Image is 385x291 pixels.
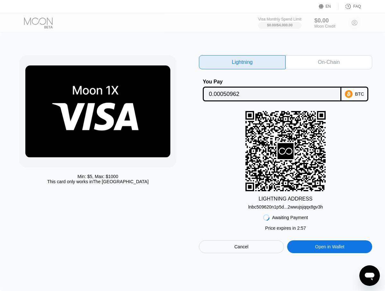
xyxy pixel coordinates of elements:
div: lnbc509620n1p5d...2wwujsjqqx8gv3h [248,202,323,210]
span: 2 : 57 [297,226,306,231]
div: Cancel [199,240,284,253]
div: $0.00 / $4,000.00 [267,23,293,27]
iframe: Button to launch messaging window [359,265,380,286]
div: Min: $ 5 , Max: $ 1000 [78,174,118,179]
div: Lightning [232,59,253,65]
div: BTC [355,91,364,97]
div: Cancel [235,244,249,250]
div: EN [319,3,338,10]
div: You PayBTC [199,79,372,101]
div: Visa Monthly Spend Limit$0.00/$4,000.00 [258,17,301,29]
div: Awaiting Payment [272,215,308,220]
div: Lightning [199,55,286,69]
div: Open in Wallet [315,244,344,250]
div: Price expires in [265,226,306,231]
div: On-Chain [318,59,340,65]
div: FAQ [338,3,361,10]
div: LIGHTNING ADDRESS [259,196,312,202]
div: Visa Monthly Spend Limit [258,17,301,21]
div: On-Chain [286,55,372,69]
div: Open in Wallet [287,240,372,253]
div: You Pay [203,79,341,85]
div: EN [326,4,331,9]
div: This card only works in The [GEOGRAPHIC_DATA] [47,179,149,184]
div: lnbc509620n1p5d...2wwujsjqqx8gv3h [248,204,323,210]
div: FAQ [353,4,361,9]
